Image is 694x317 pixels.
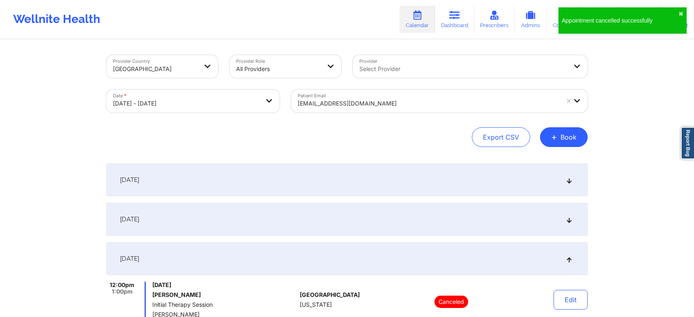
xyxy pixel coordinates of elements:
[515,6,547,33] a: Admins
[472,127,530,147] button: Export CSV
[110,282,134,288] span: 12:00pm
[474,6,515,33] a: Prescribers
[120,255,139,263] span: [DATE]
[678,11,683,17] button: close
[551,135,557,139] span: +
[113,94,259,113] div: [DATE] - [DATE]
[400,6,435,33] a: Calendar
[152,301,296,308] span: Initial Therapy Session
[434,296,468,308] p: Canceled
[300,292,360,298] span: [GEOGRAPHIC_DATA]
[435,6,474,33] a: Dashboard
[300,301,332,308] span: [US_STATE]
[540,127,588,147] button: +Book
[113,60,198,78] div: [GEOGRAPHIC_DATA]
[562,16,678,25] div: Appointment cancelled successfully
[236,60,321,78] div: All Providers
[120,176,139,184] span: [DATE]
[152,282,296,288] span: [DATE]
[554,290,588,310] button: Edit
[112,288,133,295] span: 1:00pm
[152,292,296,298] h6: [PERSON_NAME]
[681,127,694,159] a: Report Bug
[120,215,139,223] span: [DATE]
[298,94,559,113] div: [EMAIL_ADDRESS][DOMAIN_NAME]
[547,6,581,33] a: Coaches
